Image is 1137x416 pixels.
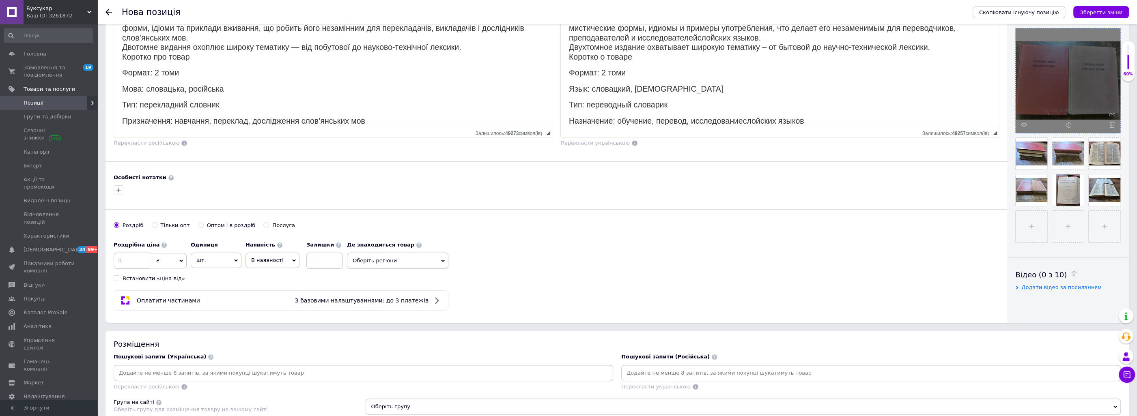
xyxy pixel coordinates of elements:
[122,7,181,17] h1: Нова позиція
[137,297,200,304] span: Оплатити частинами
[1015,270,1067,279] span: Відео (0 з 10)
[156,257,160,264] span: ₴
[77,246,86,253] span: 34
[114,339,1121,349] div: Розміщення
[114,24,552,126] iframe: Редактор, 7EA7E297-81F8-4441-8219-5275DA8C57CE
[26,5,87,12] span: Буксукар
[24,86,75,93] span: Товари та послуги
[8,60,430,69] h2: Язык: словацкий, [DEMOGRAPHIC_DATA]
[114,354,206,360] span: Пошукові запити (Українська)
[546,131,550,135] span: Потягніть для зміни розмірів
[24,281,45,289] span: Відгуки
[993,131,997,135] span: Потягніть для зміни розмірів
[191,242,218,248] b: Одиниця
[979,9,1059,15] span: Скопіювати існуючу позицію
[8,76,430,85] h2: Тип: перекладний словник
[24,148,49,156] span: Категорії
[24,232,69,240] span: Характеристики
[123,275,185,282] div: Встановити «ціна від»
[106,9,112,15] div: Повернутися назад
[4,28,93,43] input: Пошук
[347,242,414,248] b: Де знаходиться товар
[24,162,42,169] span: Імпорт
[24,393,65,400] span: Налаштування
[1121,41,1135,81] div: 60% Якість заповнення
[973,6,1065,18] button: Скопіювати існуючу позицію
[24,379,44,386] span: Маркет
[245,242,275,248] b: Наявність
[1080,9,1122,15] i: Зберегти зміни
[1073,6,1129,18] button: Зберегти зміни
[251,257,284,263] span: В наявності
[561,24,999,126] iframe: Редактор, 3DE6050F-7725-43CF-8E0A-3D7AA609392C
[623,367,1119,379] input: Додайте не менше 8 запитів, за якими покупці шукатимуть товар
[306,253,343,269] input: -
[114,242,159,248] b: Роздрібна ціна
[123,222,144,229] div: Роздріб
[24,260,75,274] span: Показники роботи компанії
[306,242,334,248] b: Залишки
[366,399,1121,415] span: Оберіть групу
[24,309,67,316] span: Каталог ProSale
[83,64,93,71] span: 19
[922,129,993,136] div: Кiлькiсть символiв
[24,127,75,142] span: Сезонні знижки
[8,60,430,69] h2: Мова: словацька, російська
[114,399,154,406] div: Група на сайті
[115,367,612,379] input: Додайте не менше 8 запитів, за якими покупці шукатимуть товар
[24,176,75,191] span: Акції та промокоди
[295,297,429,304] span: З базовими налаштуваннями: до 3 платежів
[24,295,45,302] span: Покупці
[621,384,691,390] span: Перекласти українською
[114,384,179,390] span: Перекласти російською
[24,358,75,373] span: Гаманець компанії
[1021,284,1102,290] span: Додати відео за посиланням
[24,337,75,351] span: Управління сайтом
[114,253,150,269] input: 0
[86,246,100,253] span: 99+
[24,323,52,330] span: Аналітика
[1119,367,1135,383] button: Чат з покупцем
[476,129,546,136] div: Кiлькiсть символiв
[161,222,190,229] div: Тільки опт
[8,76,430,85] h2: Тип: переводный словарик
[114,174,166,180] b: Особисті нотатки
[24,99,43,107] span: Позиції
[24,64,75,79] span: Замовлення та повідомлення
[8,44,430,53] h2: Формат: 2 томи
[24,246,84,253] span: [DEMOGRAPHIC_DATA]
[8,92,430,101] h2: Назначение: обучение, перевод, исследованиеслойских языков
[24,197,70,204] span: Видалені позиції
[347,253,448,269] span: Оберіть регіони
[560,140,630,146] span: Перекласти українською
[272,222,295,229] div: Послуга
[24,113,71,120] span: Групи та добірки
[24,50,46,58] span: Головна
[114,140,179,146] span: Перекласти російською
[24,211,75,225] span: Відновлення позицій
[505,131,519,136] span: 49273
[207,222,256,229] div: Оптом і в роздріб
[8,92,430,101] h2: Призначення: навчання, переклад, дослідження слов’янських мов
[952,131,965,136] span: 49257
[1122,71,1135,77] div: 60%
[114,406,267,412] span: Оберіть групу для розміщення товару на вашому сайті
[621,354,710,360] span: Пошукові запити (Російська)
[191,253,241,268] span: шт.
[26,12,97,19] div: Ваш ID: 3261872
